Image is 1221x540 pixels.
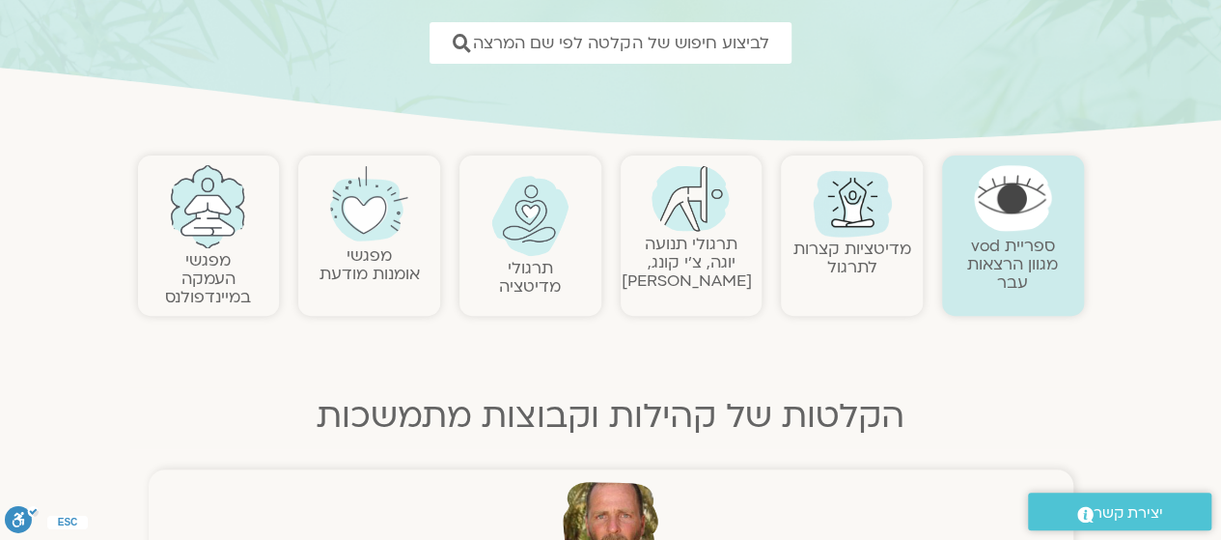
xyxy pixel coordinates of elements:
a: ספריית vodמגוון הרצאות עבר [967,235,1058,294]
a: מפגשיהעמקה במיינדפולנס [165,249,251,308]
span: לביצוע חיפוש של הקלטה לפי שם המרצה [473,34,768,52]
a: תרגולי תנועהיוגה, צ׳י קונג, [PERSON_NAME] [622,233,752,292]
a: יצירת קשר [1028,493,1211,530]
span: יצירת קשר [1094,500,1163,526]
a: מפגשיאומנות מודעת [319,244,420,285]
a: תרגולימדיטציה [499,257,561,298]
h2: הקלטות של קהילות וקבוצות מתמשכות [138,397,1084,436]
a: מדיטציות קצרות לתרגול [793,238,911,278]
a: לביצוע חיפוש של הקלטה לפי שם המרצה [430,22,791,64]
